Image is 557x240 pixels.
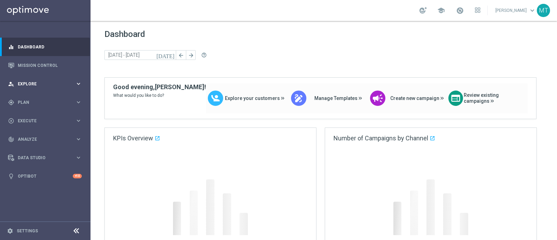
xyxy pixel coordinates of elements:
a: Mission Control [18,56,82,75]
span: Explore [18,82,75,86]
i: person_search [8,81,14,87]
div: Analyze [8,136,75,142]
i: play_circle_outline [8,118,14,124]
span: Execute [18,119,75,123]
button: person_search Explore keyboard_arrow_right [8,81,82,87]
i: gps_fixed [8,99,14,106]
button: gps_fixed Plan keyboard_arrow_right [8,100,82,105]
a: Optibot [18,167,73,185]
a: Dashboard [18,38,82,56]
div: Data Studio [8,155,75,161]
i: keyboard_arrow_right [75,80,82,87]
span: keyboard_arrow_down [528,7,536,14]
button: track_changes Analyze keyboard_arrow_right [8,137,82,142]
div: Execute [8,118,75,124]
i: keyboard_arrow_right [75,136,82,142]
i: keyboard_arrow_right [75,117,82,124]
i: keyboard_arrow_right [75,154,82,161]
i: lightbulb [8,173,14,179]
span: school [437,7,445,14]
div: +10 [73,174,82,178]
span: Data Studio [18,156,75,160]
div: Mission Control [8,56,82,75]
div: MT [537,4,550,17]
a: [PERSON_NAME]keyboard_arrow_down [495,5,537,16]
i: equalizer [8,44,14,50]
i: track_changes [8,136,14,142]
i: settings [7,228,13,234]
div: Optibot [8,167,82,185]
span: Analyze [18,137,75,141]
div: Explore [8,81,75,87]
a: Settings [17,229,38,233]
div: Plan [8,99,75,106]
button: Mission Control [8,63,82,68]
div: Dashboard [8,38,82,56]
i: keyboard_arrow_right [75,99,82,106]
button: Data Studio keyboard_arrow_right [8,155,82,161]
button: lightbulb Optibot +10 [8,173,82,179]
span: Plan [18,100,75,104]
button: play_circle_outline Execute keyboard_arrow_right [8,118,82,124]
button: equalizer Dashboard [8,44,82,50]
